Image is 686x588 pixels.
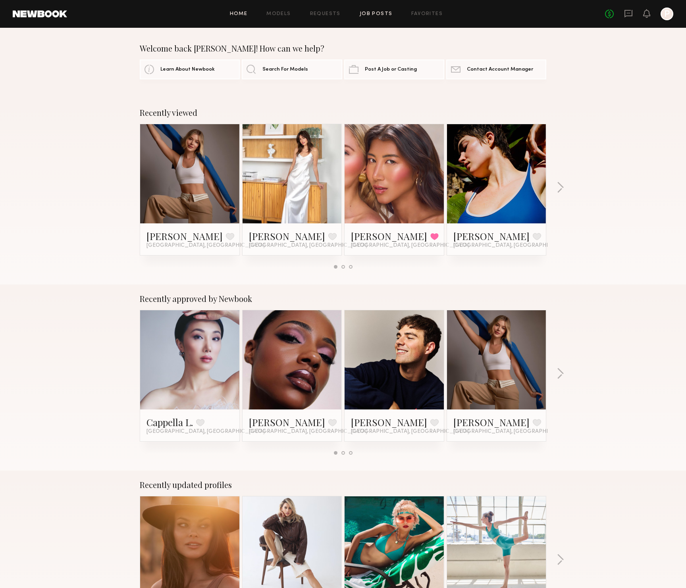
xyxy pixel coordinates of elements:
[249,242,367,249] span: [GEOGRAPHIC_DATA], [GEOGRAPHIC_DATA]
[310,12,341,17] a: Requests
[351,230,427,242] a: [PERSON_NAME]
[351,429,469,435] span: [GEOGRAPHIC_DATA], [GEOGRAPHIC_DATA]
[262,67,308,72] span: Search For Models
[249,230,325,242] a: [PERSON_NAME]
[140,480,546,490] div: Recently updated profiles
[140,60,240,79] a: Learn About Newbook
[230,12,248,17] a: Home
[140,44,546,53] div: Welcome back [PERSON_NAME]! How can we help?
[360,12,393,17] a: Job Posts
[351,242,469,249] span: [GEOGRAPHIC_DATA], [GEOGRAPHIC_DATA]
[242,60,342,79] a: Search For Models
[140,294,546,304] div: Recently approved by Newbook
[140,108,546,117] div: Recently viewed
[249,429,367,435] span: [GEOGRAPHIC_DATA], [GEOGRAPHIC_DATA]
[146,429,265,435] span: [GEOGRAPHIC_DATA], [GEOGRAPHIC_DATA]
[344,60,444,79] a: Post A Job or Casting
[453,230,530,242] a: [PERSON_NAME]
[411,12,443,17] a: Favorites
[453,429,572,435] span: [GEOGRAPHIC_DATA], [GEOGRAPHIC_DATA]
[446,60,546,79] a: Contact Account Manager
[146,230,223,242] a: [PERSON_NAME]
[365,67,417,72] span: Post A Job or Casting
[266,12,291,17] a: Models
[351,416,427,429] a: [PERSON_NAME]
[249,416,325,429] a: [PERSON_NAME]
[160,67,215,72] span: Learn About Newbook
[146,242,265,249] span: [GEOGRAPHIC_DATA], [GEOGRAPHIC_DATA]
[453,242,572,249] span: [GEOGRAPHIC_DATA], [GEOGRAPHIC_DATA]
[146,416,193,429] a: Cappella L.
[661,8,673,20] a: P
[453,416,530,429] a: [PERSON_NAME]
[467,67,533,72] span: Contact Account Manager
